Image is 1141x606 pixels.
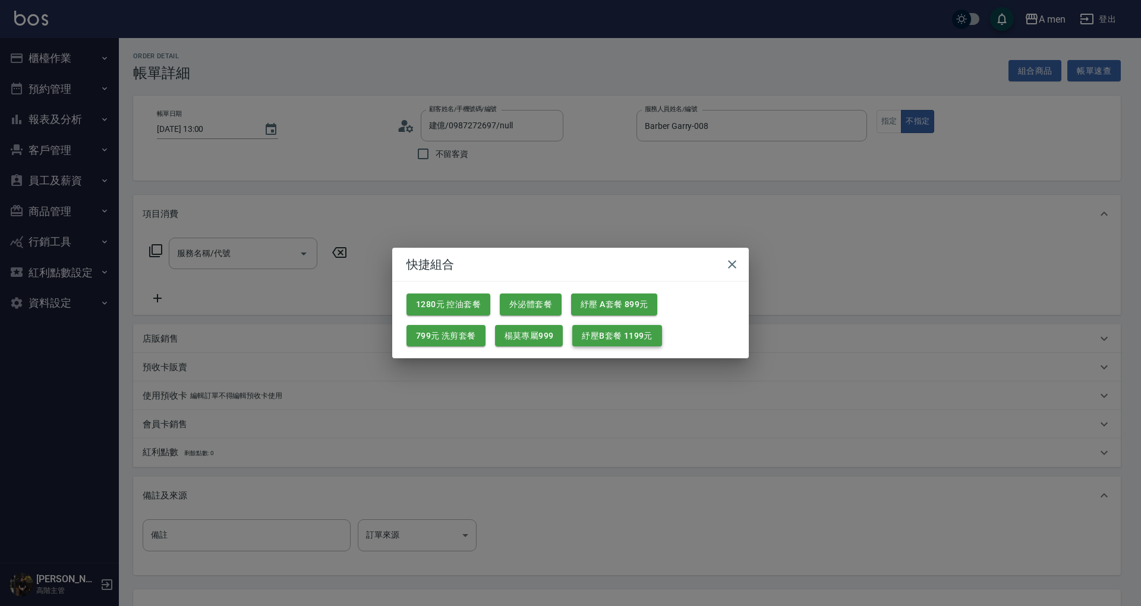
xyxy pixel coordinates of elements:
button: 外泌體套餐 [500,293,562,315]
button: 紓壓B套餐 1199元 [572,325,661,347]
button: 紓壓 A套餐 899元 [571,293,657,315]
button: 楊莫專屬999 [495,325,563,347]
button: 1280元 控油套餐 [406,293,490,315]
h2: 快捷組合 [392,248,749,281]
button: 799元 洗剪套餐 [406,325,486,347]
